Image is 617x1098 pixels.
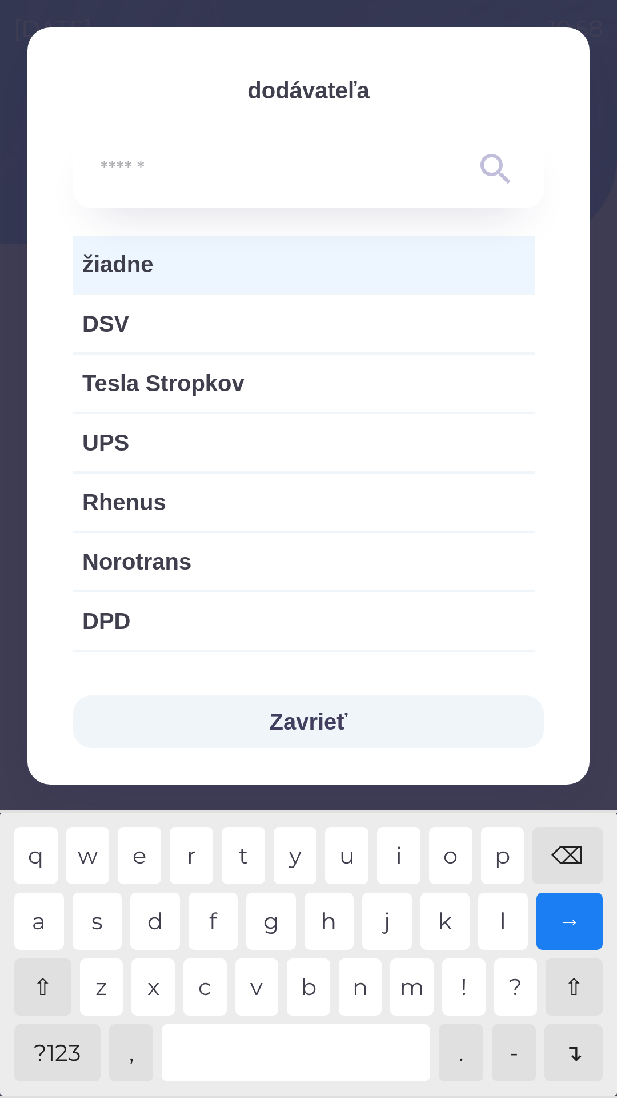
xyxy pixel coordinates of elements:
[73,533,535,590] div: Norotrans
[82,307,526,341] span: DSV
[82,485,526,519] span: Rhenus
[73,295,535,352] div: DSV
[82,604,526,638] span: DPD
[73,695,544,748] button: Zavrieť
[73,236,535,293] div: žiadne
[73,652,535,709] div: Intime Express
[82,366,526,400] span: Tesla Stropkov
[73,592,535,650] div: DPD
[73,414,535,471] div: UPS
[73,355,535,412] div: Tesla Stropkov
[82,425,526,460] span: UPS
[82,544,526,579] span: Norotrans
[82,247,526,281] span: žiadne
[73,474,535,531] div: Rhenus
[73,73,544,108] p: dodávateľa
